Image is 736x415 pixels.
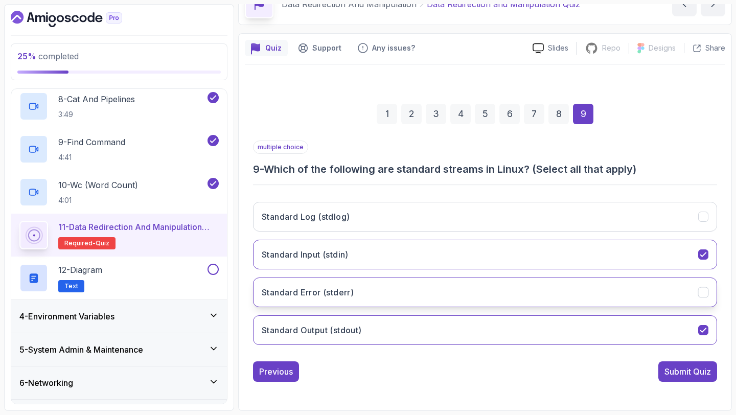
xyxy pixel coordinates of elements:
div: Submit Quiz [664,365,711,378]
button: Feedback button [352,40,421,56]
p: 4:41 [58,152,125,163]
p: 11 - Data Redirection and Manipulation Quiz [58,221,219,233]
p: Quiz [265,43,282,53]
p: multiple choice [253,141,308,154]
span: Required- [64,239,96,247]
p: 12 - Diagram [58,264,102,276]
div: 2 [401,104,422,124]
h3: 5 - System Admin & Maintenance [19,343,143,356]
p: Repo [602,43,620,53]
button: Standard Output (stdout) [253,315,717,345]
button: Standard Input (stdin) [253,240,717,269]
button: 5-System Admin & Maintenance [11,333,227,366]
a: Dashboard [11,11,146,27]
h3: 9 - Which of the following are standard streams in Linux? (Select all that apply) [253,162,717,176]
h3: Standard Log (stdlog) [262,211,350,223]
button: 10-Wc (Word Count)4:01 [19,178,219,206]
div: 7 [524,104,544,124]
p: Slides [548,43,568,53]
button: Share [684,43,725,53]
h3: 6 - Networking [19,377,73,389]
p: 10 - Wc (Word Count) [58,179,138,191]
button: quiz button [245,40,288,56]
a: Slides [524,43,577,54]
p: 3:49 [58,109,135,120]
p: 4:01 [58,195,138,205]
button: Standard Log (stdlog) [253,202,717,232]
div: 1 [377,104,397,124]
h3: Standard Input (stdin) [262,248,349,261]
div: 6 [499,104,520,124]
span: quiz [96,239,109,247]
p: 8 - Cat And Pipelines [58,93,135,105]
button: 8-Cat And Pipelines3:49 [19,92,219,121]
span: Text [64,282,78,290]
p: Support [312,43,341,53]
div: Previous [259,365,293,378]
div: 4 [450,104,471,124]
p: 9 - Find Command [58,136,125,148]
p: Share [705,43,725,53]
div: 3 [426,104,446,124]
button: 12-DiagramText [19,264,219,292]
div: 9 [573,104,593,124]
p: Designs [649,43,676,53]
p: Any issues? [372,43,415,53]
button: Standard Error (stderr) [253,278,717,307]
span: 25 % [17,51,36,61]
span: completed [17,51,79,61]
h3: Standard Error (stderr) [262,286,354,298]
button: 6-Networking [11,366,227,399]
button: Support button [292,40,348,56]
div: 8 [548,104,569,124]
button: Previous [253,361,299,382]
button: 9-Find Command4:41 [19,135,219,164]
button: 11-Data Redirection and Manipulation QuizRequired-quiz [19,221,219,249]
div: 5 [475,104,495,124]
button: Submit Quiz [658,361,717,382]
h3: Standard Output (stdout) [262,324,362,336]
button: 4-Environment Variables [11,300,227,333]
h3: 4 - Environment Variables [19,310,114,322]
